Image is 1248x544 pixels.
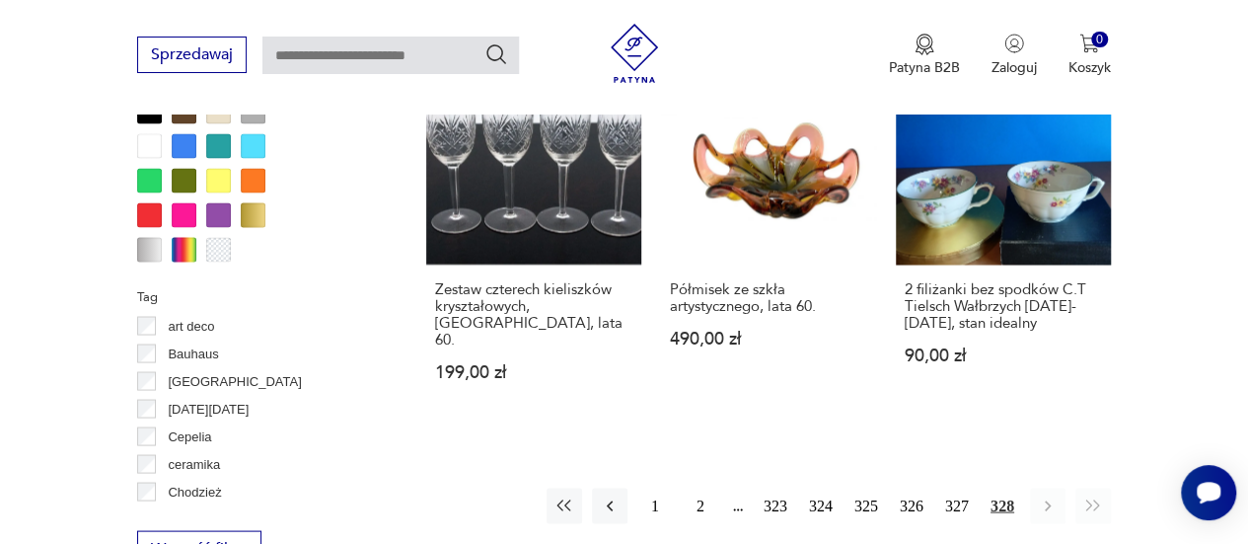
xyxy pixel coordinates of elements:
p: 90,00 zł [905,347,1102,363]
img: Ikonka użytkownika [1004,34,1024,53]
p: Chodzież [168,481,221,503]
button: 2 [683,488,718,523]
p: Koszyk [1068,58,1111,77]
a: Produkt wyprzedanyPółmisek ze szkła artystycznego, lata 60.Półmisek ze szkła artystycznego, lata ... [661,49,876,419]
button: 324 [803,488,839,523]
button: 325 [848,488,884,523]
p: Cepelia [168,426,211,447]
p: [DATE][DATE] [168,398,249,420]
button: 323 [758,488,793,523]
button: 327 [939,488,975,523]
img: Ikona koszyka [1079,34,1099,53]
button: Zaloguj [991,34,1037,77]
p: Ćmielów [168,508,217,530]
button: Sprzedawaj [137,37,247,73]
a: Produkt wyprzedany2 filiżanki bez spodków C.T Tielsch Wałbrzych 1945-1952, stan idealny2 filiżank... [896,49,1111,419]
button: Patyna B2B [889,34,960,77]
p: ceramika [168,453,220,475]
img: Patyna - sklep z meblami i dekoracjami vintage [605,24,664,83]
p: Bauhaus [168,343,218,364]
button: Szukaj [484,42,508,66]
img: Ikona medalu [915,34,934,55]
button: 1 [637,488,673,523]
p: 490,00 zł [670,330,867,347]
button: 0Koszyk [1068,34,1111,77]
p: art deco [168,315,214,337]
button: 326 [894,488,929,523]
div: 0 [1091,32,1108,48]
p: Patyna B2B [889,58,960,77]
p: 199,00 zł [435,363,632,380]
button: 328 [985,488,1020,523]
a: Ikona medaluPatyna B2B [889,34,960,77]
a: Produkt wyprzedanyZestaw czterech kieliszków kryształowych, Polska, lata 60.Zestaw czterech kieli... [426,49,641,419]
h3: 2 filiżanki bez spodków C.T Tielsch Wałbrzych [DATE]-[DATE], stan idealny [905,280,1102,331]
p: [GEOGRAPHIC_DATA] [168,370,301,392]
p: Zaloguj [991,58,1037,77]
h3: Półmisek ze szkła artystycznego, lata 60. [670,280,867,314]
a: Sprzedawaj [137,49,247,63]
iframe: Smartsupp widget button [1181,465,1236,520]
h3: Zestaw czterech kieliszków kryształowych, [GEOGRAPHIC_DATA], lata 60. [435,280,632,348]
p: Tag [137,285,379,307]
